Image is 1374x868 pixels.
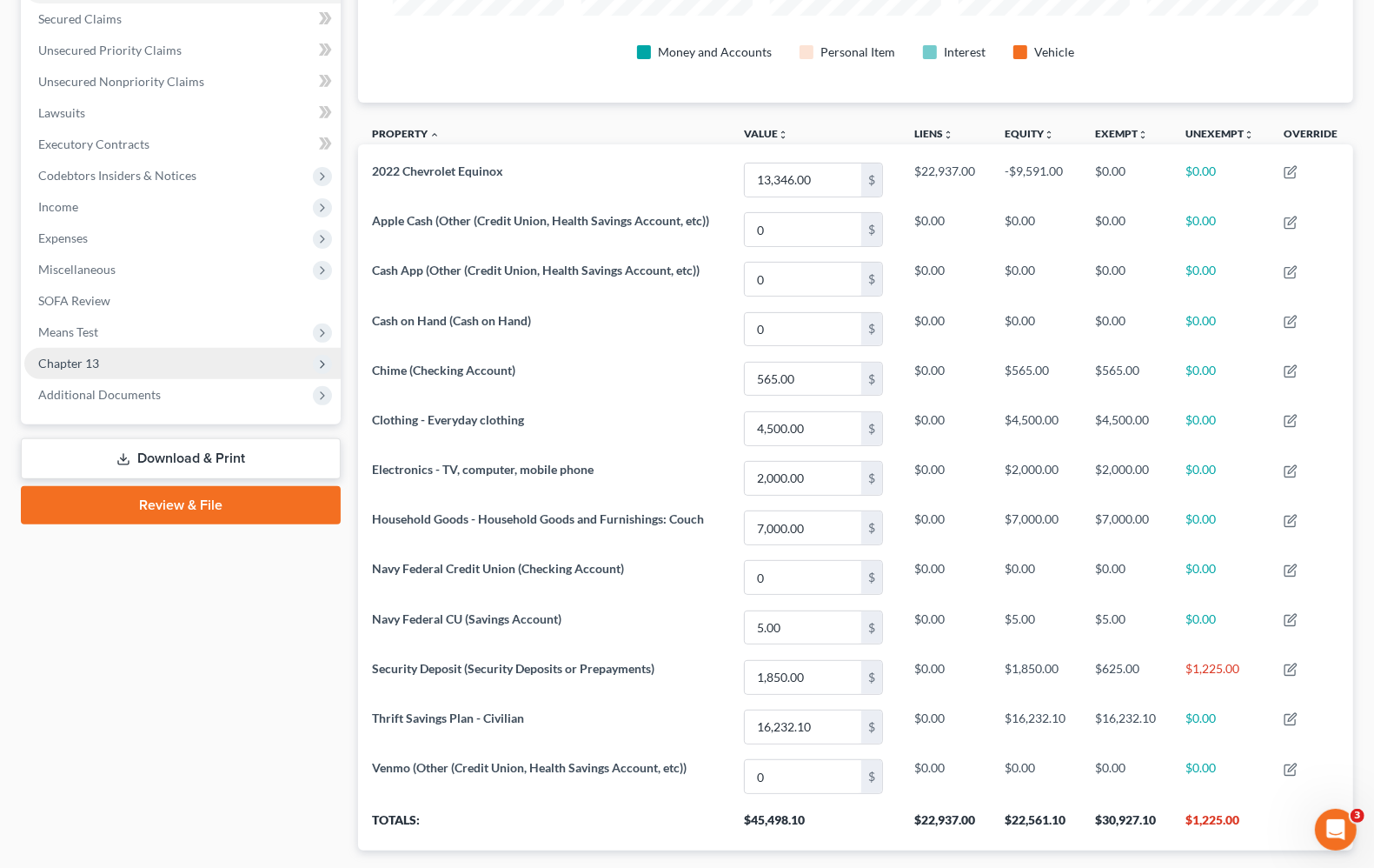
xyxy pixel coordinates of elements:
td: $0.00 [991,204,1081,254]
a: Valueunfold_more [744,127,788,140]
span: 3 [1351,809,1364,823]
td: $0.00 [1172,204,1270,254]
span: Electronics - TV, computer, mobile phone [372,462,594,477]
td: $5.00 [991,603,1081,652]
a: Unsecured Priority Claims [24,35,341,66]
i: unfold_more [1044,130,1054,140]
td: $0.00 [1172,255,1270,304]
td: $0.00 [900,603,991,652]
td: $0.00 [1081,155,1172,204]
span: Cash App (Other (Credit Union, Health Savings Account, etc)) [372,263,700,277]
span: Unsecured Priority Claims [38,43,182,57]
div: $ [861,511,882,544]
td: $0.00 [1172,155,1270,204]
span: Cash on Hand (Cash on Hand) [372,313,531,328]
td: $0.00 [1172,702,1270,751]
td: $0.00 [900,255,991,304]
span: Clothing - Everyday clothing [372,412,524,427]
td: $0.00 [991,553,1081,603]
a: Liensunfold_more [914,127,953,140]
td: $0.00 [991,255,1081,304]
a: Equityunfold_more [1005,127,1054,140]
a: Unsecured Nonpriority Claims [24,66,341,97]
div: $ [861,412,882,445]
input: 0.00 [745,511,861,544]
td: $0.00 [900,504,991,553]
td: $0.00 [900,702,991,751]
td: $0.00 [1172,553,1270,603]
td: $7,000.00 [991,504,1081,553]
div: $ [861,363,882,396]
th: $22,561.10 [991,802,1081,851]
div: $ [861,611,882,644]
div: $ [861,164,882,197]
span: Income [38,199,78,214]
td: -$9,591.00 [991,155,1081,204]
th: $45,498.10 [730,802,900,851]
td: $0.00 [1081,255,1172,304]
span: Thrift Savings Plan - Civilian [372,711,524,725]
input: 0.00 [745,561,861,594]
span: Unsecured Nonpriority Claims [38,74,204,89]
td: $0.00 [1172,404,1270,453]
td: $0.00 [1172,504,1270,553]
div: $ [861,760,882,793]
input: 0.00 [745,711,861,744]
input: 0.00 [745,462,861,495]
input: 0.00 [745,760,861,793]
iframe: Intercom live chat [1315,809,1357,851]
input: 0.00 [745,313,861,346]
i: unfold_more [1244,130,1254,140]
td: $0.00 [900,304,991,354]
span: Navy Federal CU (Savings Account) [372,611,561,626]
td: $16,232.10 [991,702,1081,751]
span: Additional Documents [38,387,161,402]
span: 2022 Chevrolet Equinox [372,164,503,178]
span: Expenses [38,230,88,245]
div: $ [861,462,882,495]
div: $ [861,213,882,246]
span: Navy Federal Credit Union (Checking Account) [372,561,624,576]
td: $4,500.00 [991,404,1081,453]
td: $0.00 [1172,453,1270,503]
td: $0.00 [900,404,991,453]
i: expand_less [429,130,440,140]
td: $16,232.10 [1081,702,1172,751]
th: $1,225.00 [1172,802,1270,851]
td: $0.00 [900,453,991,503]
td: $22,937.00 [900,155,991,204]
span: Means Test [38,324,98,339]
input: 0.00 [745,213,861,246]
div: $ [861,661,882,694]
td: $0.00 [1172,603,1270,652]
th: $30,927.10 [1081,802,1172,851]
td: $0.00 [1172,751,1270,801]
td: $625.00 [1081,652,1172,702]
td: $0.00 [1081,304,1172,354]
td: $565.00 [1081,354,1172,404]
td: $565.00 [991,354,1081,404]
td: $0.00 [900,652,991,702]
span: Household Goods - Household Goods and Furnishings: Couch [372,511,704,526]
td: $2,000.00 [991,453,1081,503]
td: $0.00 [1081,751,1172,801]
span: Secured Claims [38,11,122,26]
i: unfold_more [1138,130,1148,140]
td: $0.00 [900,204,991,254]
td: $0.00 [1172,304,1270,354]
span: Apple Cash (Other (Credit Union, Health Savings Account, etc)) [372,213,709,228]
a: Unexemptunfold_more [1185,127,1254,140]
div: Money and Accounts [658,43,772,61]
td: $0.00 [900,553,991,603]
td: $0.00 [1081,553,1172,603]
input: 0.00 [745,164,861,197]
td: $1,850.00 [991,652,1081,702]
span: Chapter 13 [38,356,99,371]
div: $ [861,711,882,744]
td: $2,000.00 [1081,453,1172,503]
div: Vehicle [1034,43,1074,61]
i: unfold_more [943,130,953,140]
input: 0.00 [745,263,861,296]
a: Exemptunfold_more [1095,127,1148,140]
th: Totals: [358,802,730,851]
